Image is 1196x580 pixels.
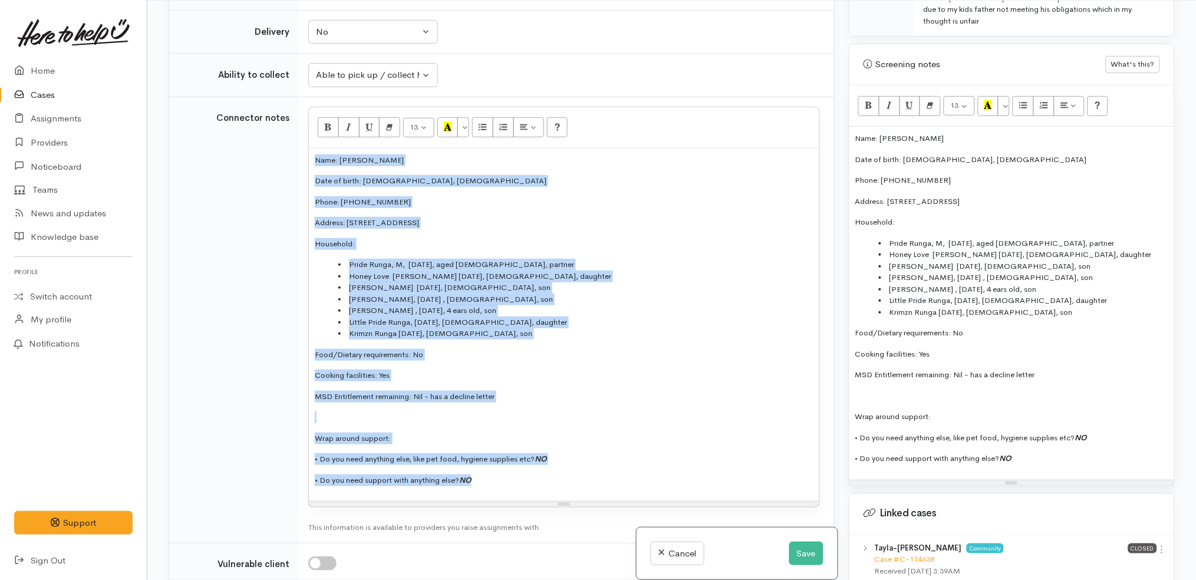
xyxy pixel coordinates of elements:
[338,305,813,317] li: [PERSON_NAME] , [DATE], 4 ears old, son
[879,96,900,116] button: Italic (CTRL+I)
[855,369,1168,381] p: MSD Entitlement remaining: Nil - has a decline letter
[855,216,1168,228] p: Household:
[359,117,380,137] button: Underline (CTRL+U)
[14,264,133,280] h6: Profile
[879,238,1168,249] li: Pride Runga, M, [DATE], aged [DEMOGRAPHIC_DATA], partner
[315,238,813,250] p: Household:
[338,271,813,282] li: Honey Love [PERSON_NAME] [DATE], [DEMOGRAPHIC_DATA], daughter
[315,154,813,166] p: Name: [PERSON_NAME]
[920,96,941,116] button: Remove Font Style (CTRL+\)
[315,217,813,229] p: Address: [STREET_ADDRESS]
[1000,453,1012,463] i: NO
[1088,96,1109,116] button: Help
[879,261,1168,272] li: [PERSON_NAME] [DATE], [DEMOGRAPHIC_DATA], son
[855,133,1168,144] p: Name: [PERSON_NAME]
[855,432,1168,444] p: • Do you need anything else, like pet food, hygiene supplies etc?
[547,117,568,137] button: Help
[651,542,704,566] a: Cancel
[218,558,289,571] label: Vulnerable client
[858,96,879,116] button: Bold (CTRL+B)
[169,10,299,54] td: Delivery
[789,542,823,566] button: Save
[855,327,1168,339] p: Food/Dietary requirements: No
[315,349,813,361] p: Food/Dietary requirements: No
[493,117,514,137] button: Ordered list (CTRL+SHIFT+NUM8)
[338,282,813,294] li: [PERSON_NAME] [DATE], [DEMOGRAPHIC_DATA], son
[315,453,813,465] p: • Do you need anything else, like pet food, hygiene supplies etc?
[874,565,1128,577] div: Received [DATE] 3:39AM
[855,174,1168,186] p: Phone: [PHONE_NUMBER]
[315,391,813,403] p: MSD Entitlement remaining: Nil - has a decline letter
[864,508,1160,520] h3: Linked cases
[855,453,1168,464] p: • Do you need support with anything else?
[1013,96,1034,116] button: Unordered list (CTRL+SHIFT+NUM7)
[315,196,813,208] p: Phone: [PHONE_NUMBER]
[457,117,469,137] button: More Color
[879,295,1168,307] li: Little Pride Runga, [DATE], [DEMOGRAPHIC_DATA], daughter
[855,411,1168,423] p: Wrap around support:
[855,154,1168,166] p: Date of birth: [DEMOGRAPHIC_DATA], [DEMOGRAPHIC_DATA]
[900,96,921,116] button: Underline (CTRL+U)
[535,454,546,464] i: NO
[403,118,434,138] button: Font Size
[967,543,1004,553] span: Community
[216,111,289,125] label: Connector notes
[338,117,360,137] button: Italic (CTRL+I)
[855,196,1168,207] p: Address: [STREET_ADDRESS]
[951,100,959,110] span: 13
[309,502,819,507] div: Resize
[315,370,813,381] p: Cooking facilities: Yes
[338,294,813,305] li: [PERSON_NAME], [DATE] , [DEMOGRAPHIC_DATA], son
[874,543,961,553] b: Tayla-[PERSON_NAME]
[998,96,1010,116] button: More Color
[308,522,820,533] div: This information is available to providers you raise assignments with.
[1128,543,1157,553] span: Closed
[978,96,999,116] button: Recent Color
[218,68,289,82] label: Ability to collect
[459,475,471,485] i: NO
[410,122,419,132] span: 13
[308,63,438,87] button: Able to pick up / collect help on my own
[1033,96,1055,116] button: Ordered list (CTRL+SHIFT+NUM8)
[338,259,813,271] li: Pride Runga, M, [DATE], aged [DEMOGRAPHIC_DATA], partner
[874,554,934,564] a: Case #C-114638
[315,474,813,486] p: • Do you need support with anything else?
[315,175,813,187] p: Date of birth: [DEMOGRAPHIC_DATA], [DEMOGRAPHIC_DATA]
[513,117,544,137] button: Paragraph
[308,20,438,44] button: No
[944,96,975,116] button: Font Size
[864,58,1106,71] div: Screening notes
[318,117,339,137] button: Bold (CTRL+B)
[855,348,1168,360] p: Cooking facilities: Yes
[849,480,1174,486] div: Resize
[879,249,1168,261] li: Honey Love [PERSON_NAME] [DATE], [DEMOGRAPHIC_DATA], daughter
[879,284,1168,295] li: [PERSON_NAME] , [DATE], 4 ears old, son
[316,68,420,82] div: Able to pick up / collect help on my own
[14,511,133,535] button: Support
[1075,433,1087,443] i: NO
[338,317,813,328] li: Little Pride Runga, [DATE], [DEMOGRAPHIC_DATA], daughter
[879,272,1168,284] li: [PERSON_NAME], [DATE] , [DEMOGRAPHIC_DATA], son
[379,117,400,137] button: Remove Font Style (CTRL+\)
[316,25,420,39] div: No
[879,307,1168,318] li: Krimzn Runga [DATE], [DEMOGRAPHIC_DATA], son
[472,117,493,137] button: Unordered list (CTRL+SHIFT+NUM7)
[315,433,813,444] p: Wrap around support:
[338,328,813,340] li: Krimzn Runga [DATE], [DEMOGRAPHIC_DATA], son
[437,117,459,137] button: Recent Color
[1106,56,1160,73] button: What's this?
[1054,96,1085,116] button: Paragraph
